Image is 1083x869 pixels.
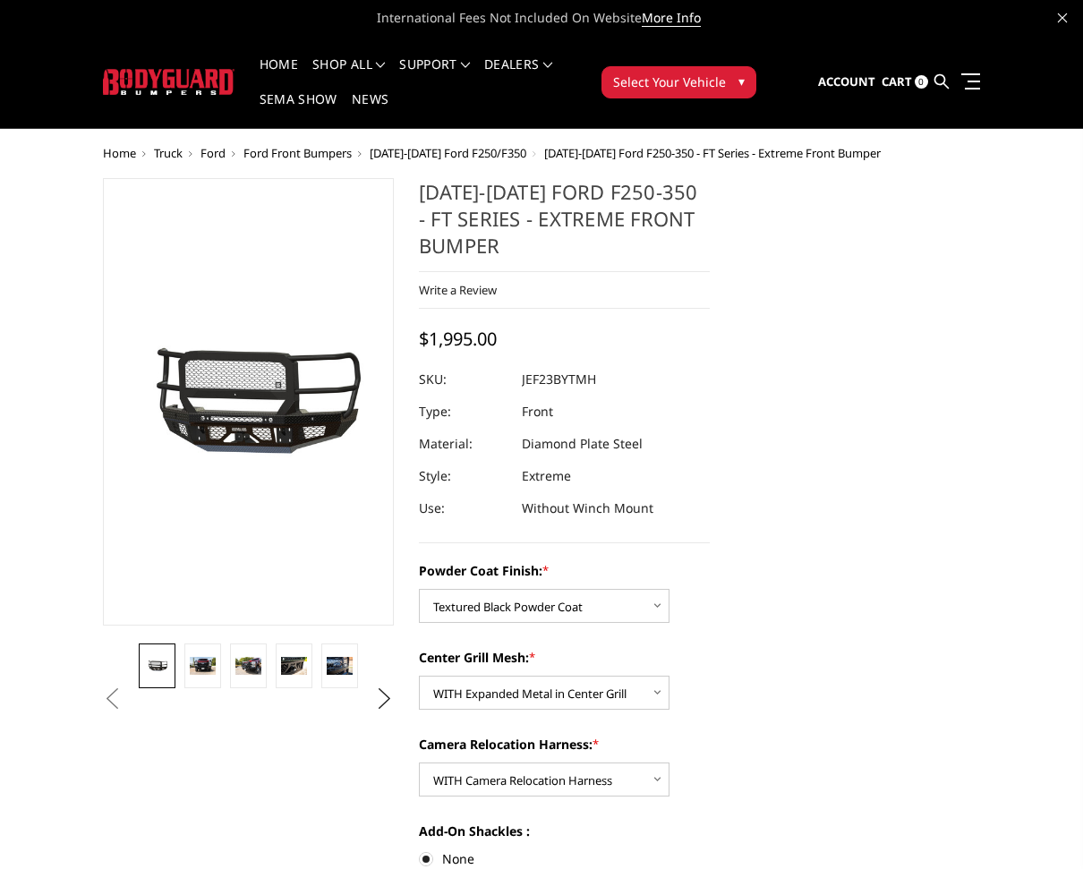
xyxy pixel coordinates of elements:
dd: Diamond Plate Steel [522,428,643,460]
a: 2023-2025 Ford F250-350 - FT Series - Extreme Front Bumper [103,178,394,626]
a: Account [818,58,875,106]
img: 2023-2025 Ford F250-350 - FT Series - Extreme Front Bumper [327,657,353,674]
a: Home [260,58,298,93]
button: Select Your Vehicle [601,66,756,98]
a: News [352,93,388,128]
span: [DATE]-[DATE] Ford F250-350 - FT Series - Extreme Front Bumper [544,145,881,161]
img: 2023-2025 Ford F250-350 - FT Series - Extreme Front Bumper [281,657,307,674]
a: Support [399,58,470,93]
a: Ford [200,145,226,161]
img: BODYGUARD BUMPERS [103,69,235,95]
img: 2023-2025 Ford F250-350 - FT Series - Extreme Front Bumper [235,657,261,674]
label: Center Grill Mesh: [419,648,710,667]
a: Dealers [484,58,552,93]
label: Powder Coat Finish: [419,561,710,580]
a: shop all [312,58,385,93]
span: 0 [915,75,928,89]
a: Home [103,145,136,161]
a: Truck [154,145,183,161]
img: 2023-2025 Ford F250-350 - FT Series - Extreme Front Bumper [144,660,170,672]
label: Add-On Shackles : [419,822,710,840]
dt: SKU: [419,363,508,396]
button: Next [371,686,398,712]
a: SEMA Show [260,93,337,128]
dt: Type: [419,396,508,428]
a: More Info [642,9,701,27]
a: Write a Review [419,282,497,298]
dd: JEF23BYTMH [522,363,596,396]
button: Previous [98,686,125,712]
iframe: Chat Widget [993,783,1083,869]
img: 2023-2025 Ford F250-350 - FT Series - Extreme Front Bumper [190,657,216,674]
dt: Material: [419,428,508,460]
span: Account [818,73,875,89]
dd: Front [522,396,553,428]
dt: Style: [419,460,508,492]
a: [DATE]-[DATE] Ford F250/F350 [370,145,526,161]
dt: Use: [419,492,508,524]
h1: [DATE]-[DATE] Ford F250-350 - FT Series - Extreme Front Bumper [419,178,710,272]
dd: Without Winch Mount [522,492,653,524]
a: Cart 0 [882,58,928,106]
label: Camera Relocation Harness: [419,735,710,754]
span: $1,995.00 [419,327,497,351]
dd: Extreme [522,460,571,492]
label: None [419,849,710,868]
span: ▾ [738,72,745,90]
a: Ford Front Bumpers [243,145,352,161]
span: Cart [882,73,912,89]
span: Select Your Vehicle [613,72,726,91]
